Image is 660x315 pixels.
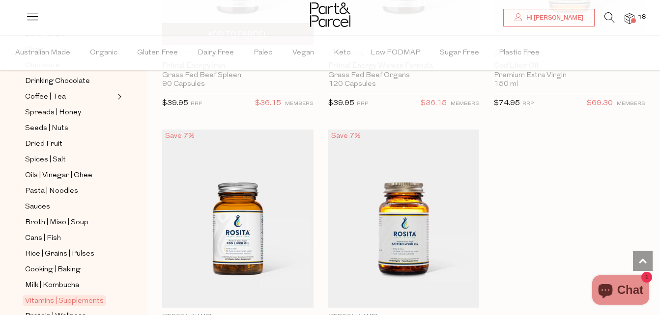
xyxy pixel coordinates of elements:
a: Seeds | Nuts [25,122,115,134]
span: 18 [635,13,648,22]
div: Save 7% [328,130,364,143]
span: Keto [334,36,351,70]
img: Part&Parcel [310,2,350,27]
a: Sauces [25,201,115,213]
small: RRP [522,101,534,106]
small: RRP [357,101,368,106]
span: Vegan [292,36,314,70]
span: 150 ml [494,80,518,89]
small: MEMBERS [451,101,479,106]
span: Low FODMAP [371,36,420,70]
span: Oils | Vinegar | Ghee [25,170,92,182]
span: Spreads | Honey [25,107,81,119]
img: Ratfish Liver Oil [328,130,480,308]
span: Cans | Fish [25,233,61,244]
span: $69.30 [587,97,613,110]
span: Pasta | Noodles [25,185,78,197]
span: Dairy Free [198,36,234,70]
span: Hi [PERSON_NAME] [524,14,583,22]
small: MEMBERS [617,101,645,106]
button: Expand/Collapse Coffee | Tea [115,91,122,103]
span: $74.95 [494,100,520,107]
span: $36.15 [255,97,281,110]
a: Pasta | Noodles [25,185,115,197]
div: Grass Fed Beef Spleen [162,71,314,80]
span: Plastic Free [499,36,540,70]
a: Milk | Kombucha [25,279,115,291]
span: Gluten Free [137,36,178,70]
small: MEMBERS [285,101,314,106]
span: Dried Fruit [25,138,62,150]
span: Paleo [254,36,273,70]
span: 120 Capsules [328,80,376,89]
inbox-online-store-chat: Shopify online store chat [589,275,652,307]
span: Rice | Grains | Pulses [25,248,94,260]
span: Seeds | Nuts [25,123,68,134]
a: Cans | Fish [25,232,115,244]
span: Australian Made [15,36,70,70]
span: Sugar Free [440,36,479,70]
span: Spices | Salt [25,154,66,166]
a: Broth | Miso | Soup [25,216,115,229]
span: Organic [90,36,117,70]
a: Cooking | Baking [25,263,115,276]
span: Coffee | Tea [25,91,66,103]
a: Oils | Vinegar | Ghee [25,169,115,182]
span: $36.15 [421,97,447,110]
a: Drinking Chocolate [25,75,115,87]
span: Drinking Chocolate [25,76,90,87]
a: Hi [PERSON_NAME] [503,9,595,26]
span: 90 Capsules [162,80,205,89]
img: Cod Liver Oil [162,130,314,308]
a: Coffee | Tea [25,91,115,103]
div: Premium Extra Virgin [494,71,645,80]
small: RRP [191,101,202,106]
span: Vitamins | Supplements [23,295,106,306]
a: Spreads | Honey [25,106,115,119]
div: Grass Fed Beef Organs [328,71,480,80]
span: $39.95 [162,100,188,107]
span: Cooking | Baking [25,264,81,276]
div: Save 7% [162,130,198,143]
span: Broth | Miso | Soup [25,217,88,229]
a: Vitamins | Supplements [25,295,115,307]
span: Sauces [25,201,50,213]
a: Rice | Grains | Pulses [25,248,115,260]
a: 18 [625,13,634,24]
span: $39.95 [328,100,354,107]
span: Milk | Kombucha [25,280,79,291]
a: Dried Fruit [25,138,115,150]
a: Spices | Salt [25,154,115,166]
